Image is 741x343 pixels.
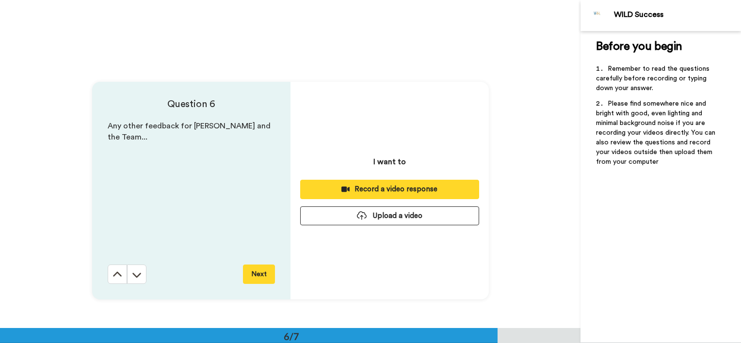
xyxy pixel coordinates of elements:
[596,41,682,52] span: Before you begin
[108,97,275,111] h4: Question 6
[373,156,406,168] p: I want to
[586,4,609,27] img: Profile Image
[614,10,741,19] div: WILD Success
[300,206,479,225] button: Upload a video
[596,65,711,92] span: Remember to read the questions carefully before recording or typing down your answer.
[268,329,315,343] div: 6/7
[308,184,471,194] div: Record a video response
[108,122,273,141] span: Any other feedback for [PERSON_NAME] and the Team...
[596,100,717,165] span: Please find somewhere nice and bright with good, even lighting and minimal background noise if yo...
[300,180,479,199] button: Record a video response
[243,265,275,284] button: Next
